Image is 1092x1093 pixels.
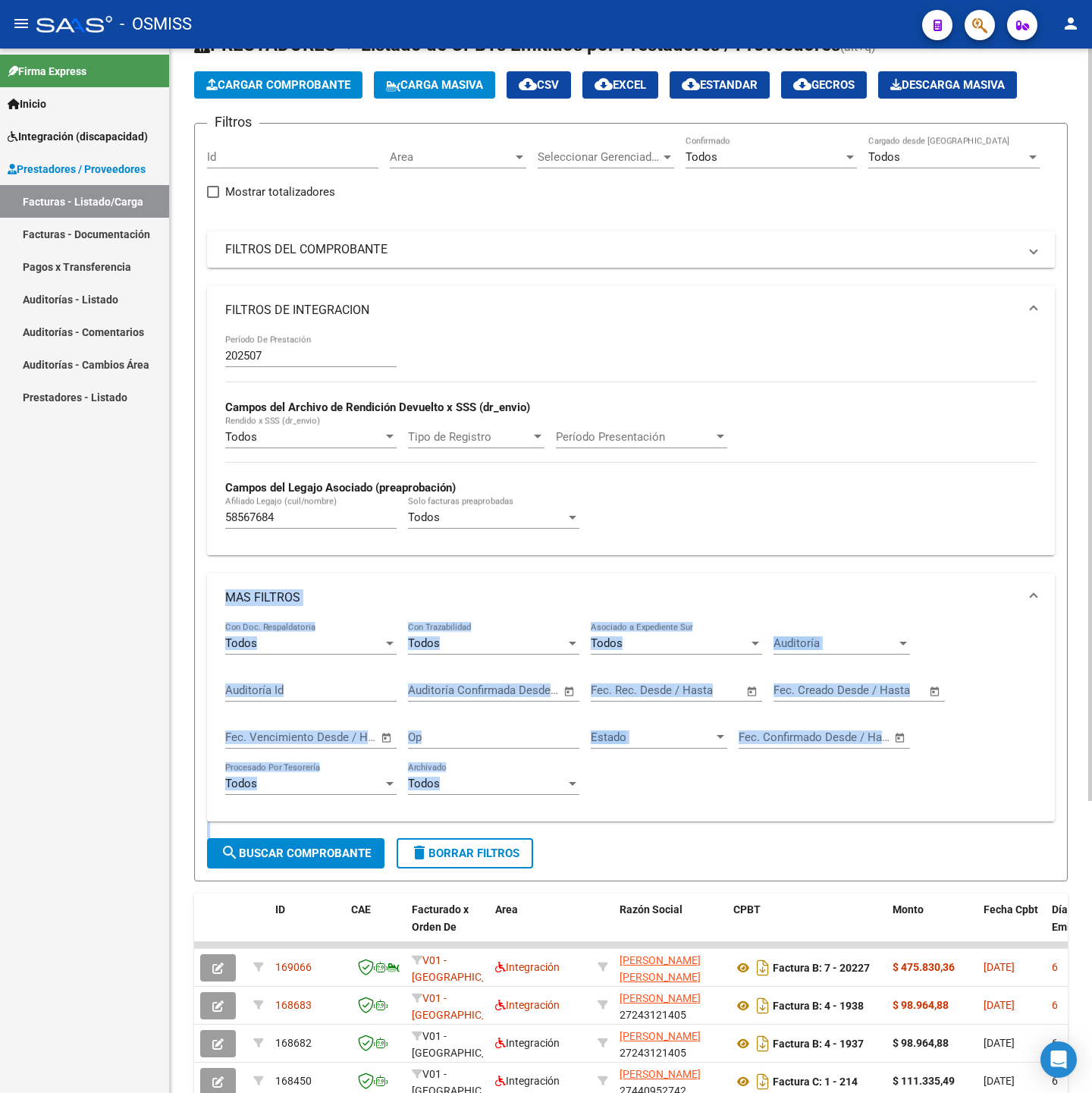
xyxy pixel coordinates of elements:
span: [PERSON_NAME] [620,992,701,1004]
div: FILTROS DE INTEGRACION [207,334,1055,555]
input: Fecha fin [849,683,922,697]
button: Buscar Comprobante [207,838,384,868]
span: 168682 [275,1037,312,1049]
strong: Factura B: 4 - 1937 [773,1038,864,1050]
mat-icon: cloud_download [595,75,613,93]
input: Fecha fin [300,730,374,744]
button: Carga Masiva [374,71,495,99]
strong: Campos del Archivo de Rendición Devuelto x SSS (dr_envio) [225,400,530,414]
mat-icon: cloud_download [682,75,700,93]
input: Fecha inicio [773,683,835,697]
span: Estado [591,730,714,744]
datatable-header-cell: Monto [886,894,977,960]
span: Todos [591,636,623,650]
datatable-header-cell: Area [489,894,591,960]
button: Open calendar [744,683,761,700]
strong: Factura B: 4 - 1938 [773,1000,864,1012]
span: Tipo de Registro [408,430,531,444]
mat-panel-title: MAS FILTROS [225,589,1018,606]
strong: $ 475.830,36 [893,961,955,973]
datatable-header-cell: Fecha Cpbt [977,894,1046,960]
app-download-masive: Descarga masiva de comprobantes (adjuntos) [878,71,1017,99]
span: Integración [495,1075,560,1087]
span: EXCEL [595,78,646,92]
button: Descarga Masiva [878,71,1017,99]
div: 27243121405 [620,990,721,1022]
strong: $ 111.335,49 [893,1075,955,1087]
span: Facturado x Orden De [412,903,469,933]
mat-icon: person [1062,14,1080,33]
mat-expansion-panel-header: FILTROS DEL COMPROBANTE [207,231,1055,268]
span: [DATE] [984,999,1015,1011]
mat-panel-title: FILTROS DEL COMPROBANTE [225,241,1018,258]
div: 27235676090 [620,952,721,984]
span: Firma Express [8,63,86,80]
span: Descarga Masiva [890,78,1005,92]
span: 169066 [275,961,312,973]
span: Integración (discapacidad) [8,128,148,145]
span: 168450 [275,1075,312,1087]
datatable-header-cell: Razón Social [613,894,727,960]
strong: Factura B: 7 - 20227 [773,962,870,974]
i: Descargar documento [753,994,773,1018]
span: [PERSON_NAME] [620,1068,701,1080]
span: ID [275,903,285,916]
span: Integración [495,1037,560,1049]
strong: Campos del Legajo Asociado (preaprobación) [225,481,456,495]
div: 27243121405 [620,1028,721,1060]
span: [PERSON_NAME] [620,1030,701,1042]
button: Cargar Comprobante [194,71,362,99]
span: Período Presentación [556,430,714,444]
span: Mostrar totalizadores [225,183,335,201]
mat-icon: search [221,843,239,862]
span: Todos [408,777,440,790]
input: Fecha fin [814,730,887,744]
button: CSV [507,71,571,99]
span: CAE [351,903,371,916]
button: Open calendar [561,683,579,700]
h3: Filtros [207,111,259,133]
span: 6 [1052,999,1058,1011]
mat-icon: cloud_download [519,75,537,93]
input: Fecha inicio [591,683,652,697]
datatable-header-cell: CAE [345,894,406,960]
strong: $ 98.964,88 [893,999,949,1011]
i: Descargar documento [753,1032,773,1056]
span: Todos [868,150,900,164]
span: Todos [225,636,257,650]
datatable-header-cell: CPBT [727,894,886,960]
button: Estandar [670,71,770,99]
input: Fecha fin [483,683,557,697]
span: Estandar [682,78,758,92]
datatable-header-cell: Facturado x Orden De [406,894,489,960]
span: Area [390,150,513,164]
button: EXCEL [582,71,658,99]
input: Fecha inicio [225,730,287,744]
i: Descargar documento [753,956,773,980]
span: [PERSON_NAME] [PERSON_NAME] [620,954,701,984]
button: Open calendar [378,729,396,746]
span: Prestadores / Proveedores [8,161,146,177]
span: Auditoría [773,636,896,650]
span: Integración [495,999,560,1011]
span: Todos [408,510,440,524]
mat-icon: menu [12,14,30,33]
div: MAS FILTROS [207,622,1055,821]
input: Fecha inicio [408,683,469,697]
button: Open calendar [892,729,909,746]
div: Open Intercom Messenger [1040,1041,1077,1078]
span: [DATE] [984,1037,1015,1049]
button: Gecros [781,71,867,99]
mat-icon: cloud_download [793,75,811,93]
span: Cargar Comprobante [206,78,350,92]
span: Carga Masiva [386,78,483,92]
span: Todos [225,430,257,444]
mat-icon: delete [410,843,428,862]
span: 6 [1052,1075,1058,1087]
span: 6 [1052,1037,1058,1049]
span: Todos [686,150,717,164]
strong: Factura C: 1 - 214 [773,1076,858,1088]
mat-expansion-panel-header: FILTROS DE INTEGRACION [207,286,1055,334]
span: [DATE] [984,1075,1015,1087]
span: Monto [893,903,924,916]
